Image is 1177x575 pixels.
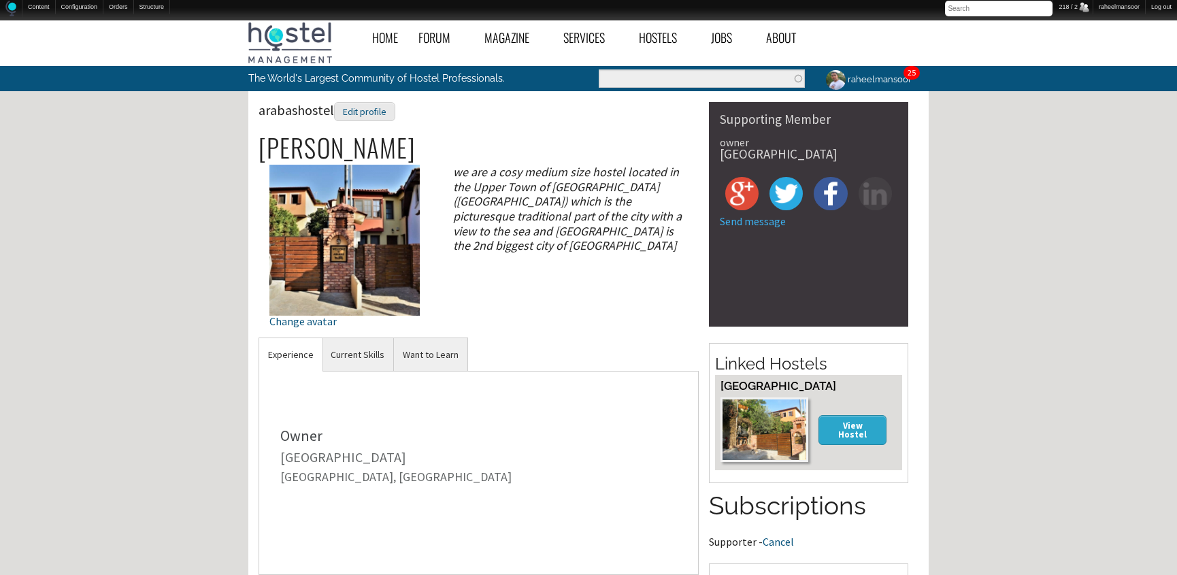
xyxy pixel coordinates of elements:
[394,338,467,372] a: Want to Learn
[815,66,919,93] a: raheelmansoor
[599,69,805,88] input: Enter the terms you wish to search for.
[701,22,756,53] a: Jobs
[259,338,322,372] a: Experience
[814,177,847,210] img: fb-square.png
[280,471,677,483] div: [GEOGRAPHIC_DATA], [GEOGRAPHIC_DATA]
[720,379,836,393] a: [GEOGRAPHIC_DATA]
[280,448,406,465] a: [GEOGRAPHIC_DATA]
[322,338,393,372] a: Current Skills
[362,22,408,53] a: Home
[629,22,701,53] a: Hostels
[442,165,698,253] div: we are a cosy medium size hostel located in the Upper Town of [GEOGRAPHIC_DATA]([GEOGRAPHIC_DATA]...
[720,214,786,228] a: Send message
[269,316,420,327] div: Change avatar
[756,22,820,53] a: About
[709,489,908,524] h2: Subscriptions
[818,415,886,444] a: View Hostel
[720,148,897,161] div: [GEOGRAPHIC_DATA]
[763,535,794,548] a: Cancel
[715,352,902,376] h2: Linked Hostels
[725,177,759,210] img: gp-square.png
[269,232,420,327] a: Change avatar
[259,133,699,162] h2: [PERSON_NAME]
[269,165,420,315] img: arabashostel's picture
[720,113,897,126] div: Supporting Member
[769,177,803,210] img: tw-square.png
[280,428,677,443] div: Owner
[945,1,1052,16] input: Search
[709,489,908,547] section: Supporter -
[908,67,916,78] a: 25
[259,101,395,118] span: arabashostel
[408,22,474,53] a: Forum
[334,101,395,118] a: Edit profile
[334,102,395,122] div: Edit profile
[248,66,532,91] p: The World's Largest Community of Hostel Professionals.
[553,22,629,53] a: Services
[720,137,897,148] div: owner
[859,177,892,210] img: in-square.png
[248,22,332,63] img: Hostel Management Home
[474,22,553,53] a: Magazine
[5,1,16,16] img: Home
[824,68,848,92] img: raheelmansoor's picture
